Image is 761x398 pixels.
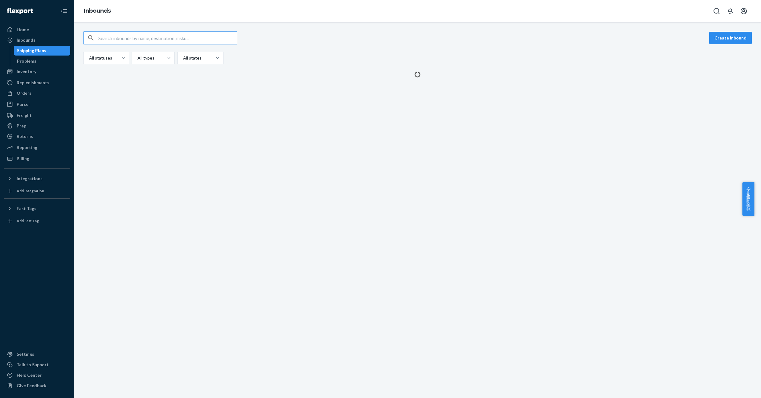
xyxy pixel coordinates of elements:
[724,5,736,17] button: Open notifications
[4,349,70,359] a: Settings
[14,56,71,66] a: Problems
[738,5,750,17] button: Open account menu
[742,182,754,216] button: 卖家帮助中心
[17,205,36,212] div: Fast Tags
[4,143,70,152] a: Reporting
[17,80,49,86] div: Replenishments
[17,383,47,389] div: Give Feedback
[17,90,31,96] div: Orders
[17,48,46,54] div: Shipping Plans
[79,2,116,20] ol: breadcrumbs
[4,78,70,88] a: Replenishments
[137,55,137,61] input: All types
[4,35,70,45] a: Inbounds
[98,32,237,44] input: Search inbounds by name, destination, msku...
[4,110,70,120] a: Freight
[17,68,36,75] div: Inventory
[17,155,29,162] div: Billing
[17,218,39,223] div: Add Fast Tag
[84,7,111,14] a: Inbounds
[17,112,32,118] div: Freight
[17,144,37,151] div: Reporting
[4,370,70,380] a: Help Center
[4,67,70,77] a: Inventory
[17,133,33,139] div: Returns
[4,25,70,35] a: Home
[17,37,35,43] div: Inbounds
[58,5,70,17] button: Close Navigation
[4,99,70,109] a: Parcel
[4,154,70,164] a: Billing
[7,8,33,14] img: Flexport logo
[17,188,44,193] div: Add Integration
[709,32,752,44] button: Create inbound
[4,186,70,196] a: Add Integration
[17,362,49,368] div: Talk to Support
[17,372,42,378] div: Help Center
[4,381,70,391] button: Give Feedback
[17,351,34,357] div: Settings
[4,174,70,184] button: Integrations
[17,27,29,33] div: Home
[4,204,70,214] button: Fast Tags
[17,123,26,129] div: Prep
[710,5,723,17] button: Open Search Box
[4,216,70,226] a: Add Fast Tag
[17,101,30,107] div: Parcel
[17,58,36,64] div: Problems
[17,176,43,182] div: Integrations
[14,46,71,56] a: Shipping Plans
[4,131,70,141] a: Returns
[4,88,70,98] a: Orders
[4,360,70,370] a: Talk to Support
[4,121,70,131] a: Prep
